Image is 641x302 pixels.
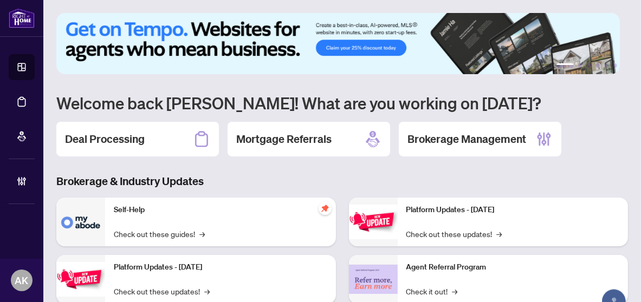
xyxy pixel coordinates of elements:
h1: Welcome back [PERSON_NAME]! What are you working on [DATE]? [56,93,628,113]
span: → [204,285,210,297]
p: Platform Updates - [DATE] [406,204,620,216]
img: Self-Help [56,198,105,246]
button: 4 [595,63,600,68]
button: 5 [604,63,608,68]
h2: Mortgage Referrals [236,132,332,147]
p: Self-Help [114,204,327,216]
img: Slide 0 [56,13,620,74]
button: 1 [556,63,574,68]
img: Platform Updates - September 16, 2025 [56,262,105,296]
a: Check out these guides!→ [114,228,205,240]
button: 2 [578,63,582,68]
p: Platform Updates - [DATE] [114,261,327,273]
span: → [497,228,502,240]
a: Check out these updates!→ [114,285,210,297]
img: Agent Referral Program [349,265,398,294]
a: Check out these updates!→ [406,228,502,240]
span: AK [15,273,29,288]
img: Platform Updates - June 23, 2025 [349,205,398,239]
a: Check it out!→ [406,285,458,297]
h3: Brokerage & Industry Updates [56,174,628,189]
button: 3 [587,63,591,68]
img: logo [9,8,35,28]
span: → [199,228,205,240]
button: 6 [613,63,617,68]
span: → [452,285,458,297]
p: Agent Referral Program [406,261,620,273]
h2: Brokerage Management [407,132,526,147]
button: Open asap [598,264,630,297]
h2: Deal Processing [65,132,145,147]
span: pushpin [319,202,332,215]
